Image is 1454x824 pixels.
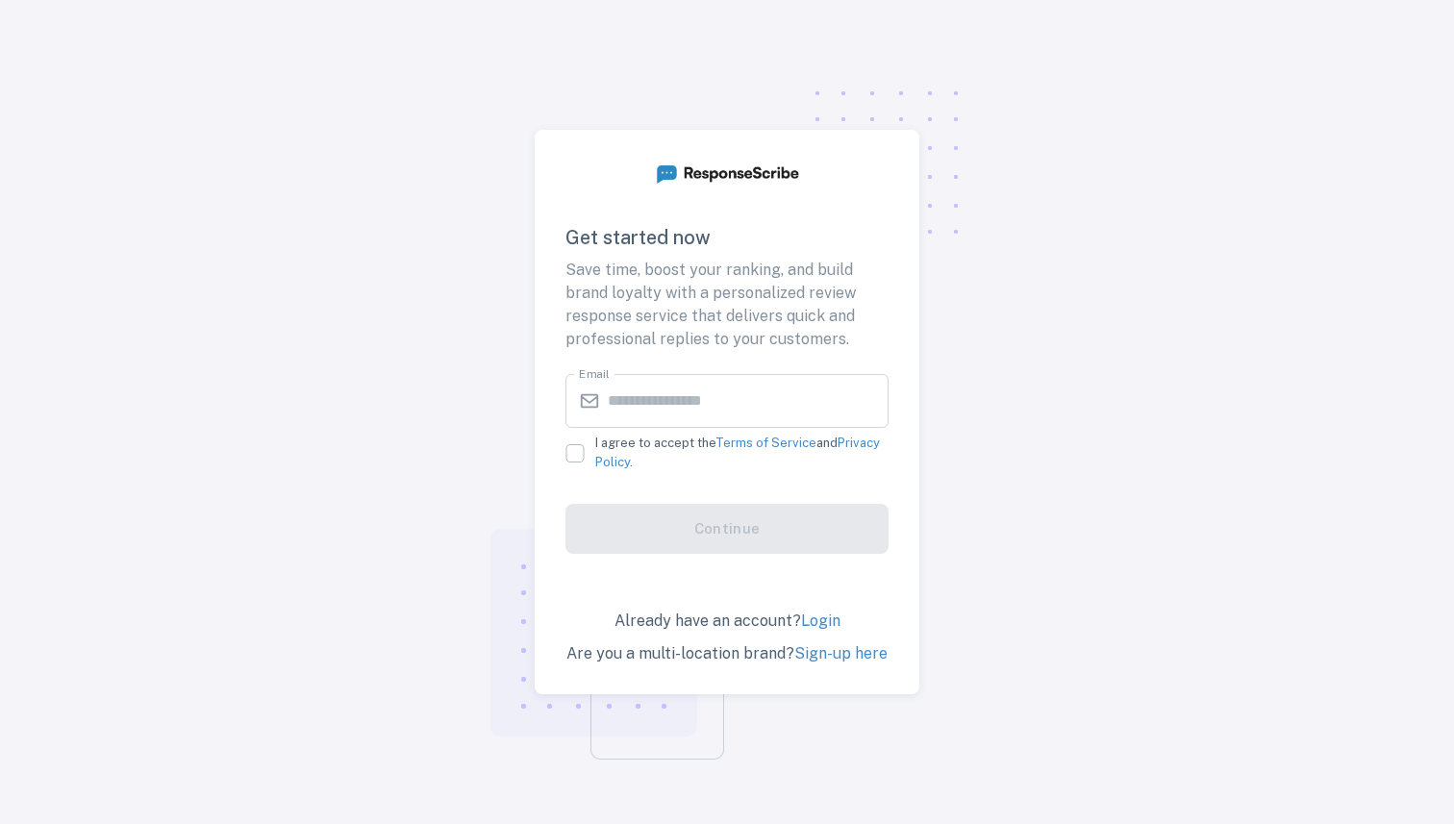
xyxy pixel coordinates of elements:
[794,644,888,662] a: Sign-up here
[715,436,816,450] a: Terms of Service
[801,612,840,630] a: Login
[595,436,880,469] a: Privacy Policy
[595,434,889,471] span: I agree to accept the and .
[535,642,919,665] p: Are you a multi-location brand?
[655,161,799,185] img: ResponseScribe
[1363,737,1445,820] iframe: Front Chat
[579,365,610,382] label: Email
[565,222,889,253] h6: Get started now
[535,610,919,633] p: Already have an account?
[565,259,889,351] p: Save time, boost your ranking, and build brand loyalty with a personalized review response servic...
